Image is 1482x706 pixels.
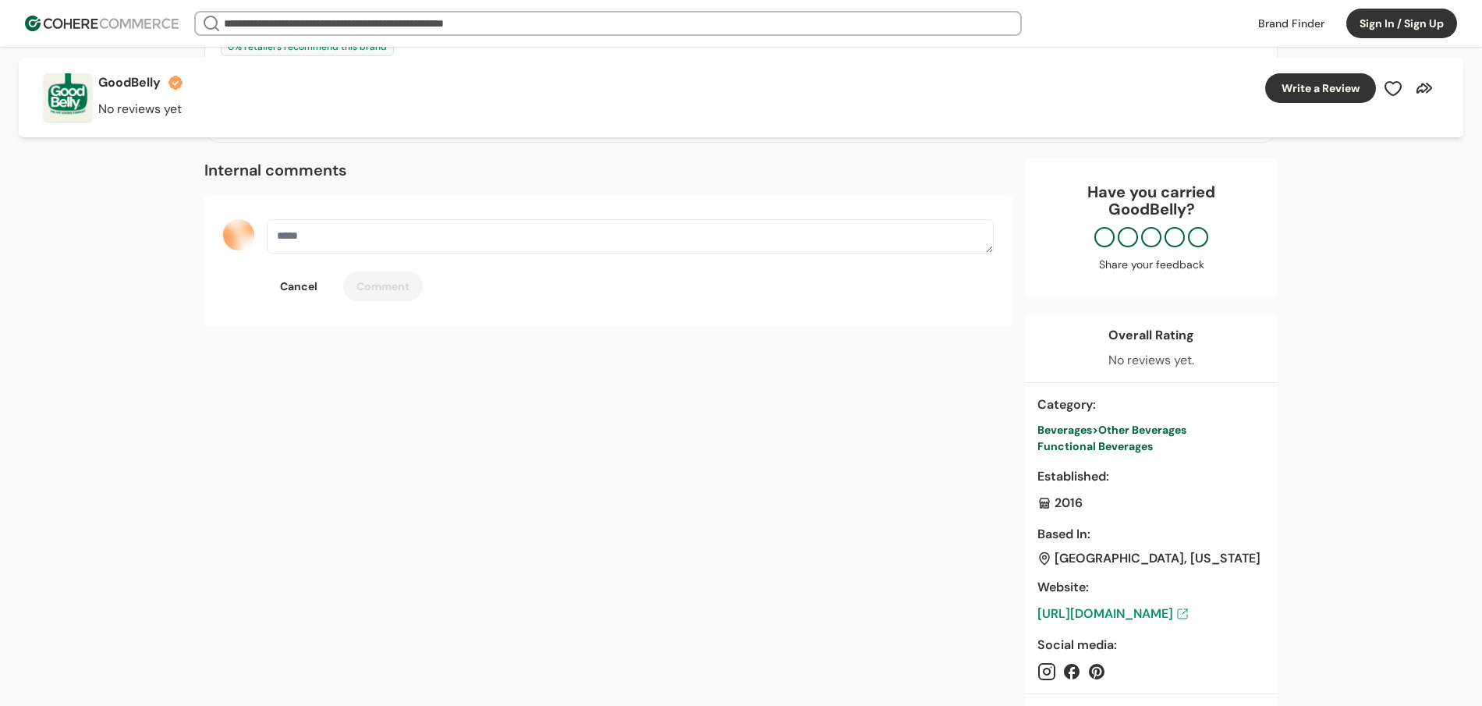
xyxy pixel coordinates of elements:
[25,16,179,31] img: Cohere Logo
[1041,183,1262,218] div: Have you carried
[1041,200,1262,218] p: GoodBelly ?
[267,271,331,301] button: Cancel
[1037,525,1265,544] div: Based In :
[1037,422,1265,455] a: Beverages>Other BeveragesFunctional Beverages
[1092,423,1098,437] span: >
[1055,552,1260,566] div: [GEOGRAPHIC_DATA], [US_STATE]
[1037,636,1265,655] div: Social media :
[204,158,1012,182] div: Internal comments
[1037,467,1265,486] div: Established :
[1037,494,1265,513] div: 2016
[1108,351,1194,370] div: No reviews yet.
[1037,605,1265,623] a: [URL][DOMAIN_NAME]
[1037,438,1265,455] div: Functional Beverages
[343,271,423,301] button: Comment
[1037,396,1265,414] div: Category :
[221,37,394,56] div: 0 % retailers recommend this brand
[1108,326,1194,345] div: Overall Rating
[1098,423,1186,437] span: Other Beverages
[1037,578,1265,597] div: Website :
[1037,423,1092,437] span: Beverages
[1041,257,1262,273] div: Share your feedback
[1346,9,1457,38] button: Sign In / Sign Up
